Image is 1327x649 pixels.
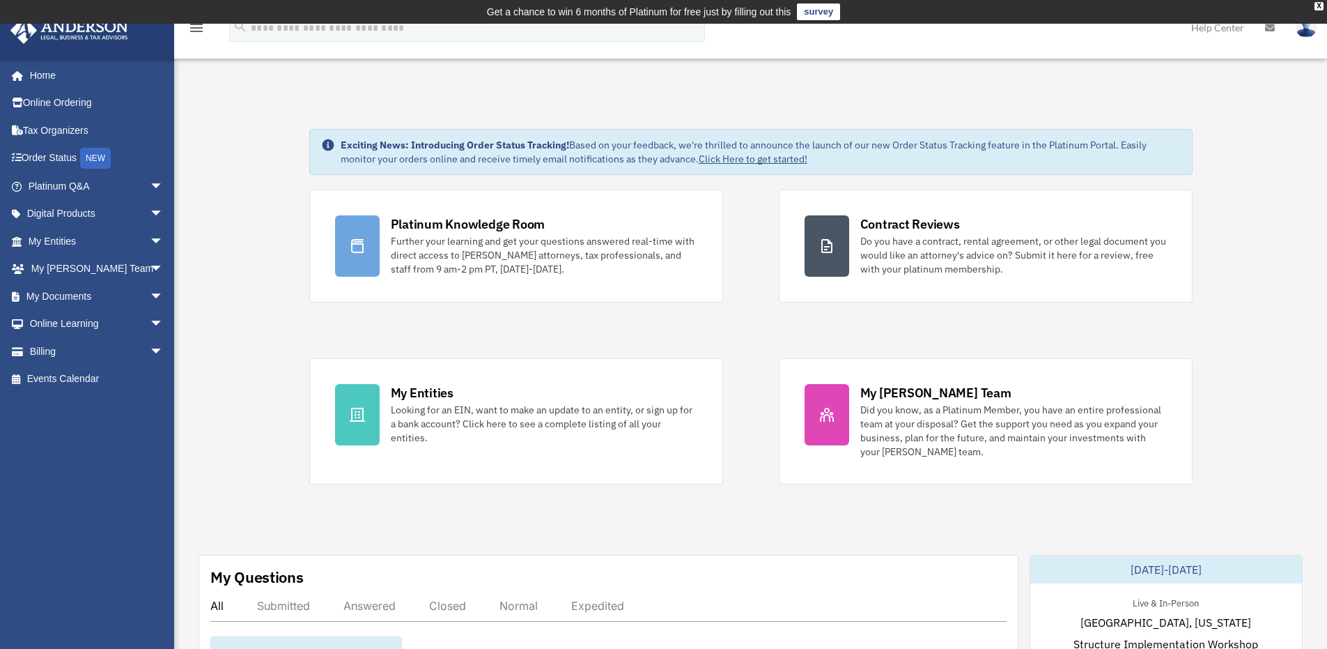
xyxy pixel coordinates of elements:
[10,310,185,338] a: Online Learningarrow_drop_down
[10,255,185,283] a: My [PERSON_NAME] Teamarrow_drop_down
[10,89,185,117] a: Online Ordering
[1314,2,1324,10] div: close
[341,139,569,151] strong: Exciting News: Introducing Order Status Tracking!
[860,403,1167,459] div: Did you know, as a Platinum Member, you have an entire professional team at your disposal? Get th...
[80,148,111,169] div: NEW
[343,599,396,613] div: Answered
[10,337,185,365] a: Billingarrow_drop_down
[860,384,1011,402] div: My [PERSON_NAME] Team
[1122,595,1210,609] div: Live & In-Person
[860,234,1167,276] div: Do you have a contract, rental agreement, or other legal document you would like an attorney's ad...
[1296,17,1317,38] img: User Pic
[1080,614,1251,631] span: [GEOGRAPHIC_DATA], [US_STATE]
[10,200,185,228] a: Digital Productsarrow_drop_down
[779,190,1193,303] a: Contract Reviews Do you have a contract, rental agreement, or other legal document you would like...
[10,282,185,310] a: My Documentsarrow_drop_down
[188,20,205,36] i: menu
[391,215,545,233] div: Platinum Knowledge Room
[309,190,723,303] a: Platinum Knowledge Room Further your learning and get your questions answered real-time with dire...
[1030,556,1302,583] div: [DATE]-[DATE]
[797,3,840,20] a: survey
[150,310,178,339] span: arrow_drop_down
[499,599,538,613] div: Normal
[429,599,466,613] div: Closed
[391,403,697,445] div: Looking for an EIN, want to make an update to an entity, or sign up for a bank account? Click her...
[188,24,205,36] a: menu
[309,358,723,484] a: My Entities Looking for an EIN, want to make an update to an entity, or sign up for a bank accoun...
[10,365,185,393] a: Events Calendar
[10,227,185,255] a: My Entitiesarrow_drop_down
[391,384,453,402] div: My Entities
[150,337,178,366] span: arrow_drop_down
[150,227,178,256] span: arrow_drop_down
[150,172,178,201] span: arrow_drop_down
[571,599,624,613] div: Expedited
[10,61,178,89] a: Home
[699,153,807,165] a: Click Here to get started!
[10,116,185,144] a: Tax Organizers
[150,282,178,311] span: arrow_drop_down
[341,138,1181,166] div: Based on your feedback, we're thrilled to announce the launch of our new Order Status Tracking fe...
[6,17,132,44] img: Anderson Advisors Platinum Portal
[391,234,697,276] div: Further your learning and get your questions answered real-time with direct access to [PERSON_NAM...
[779,358,1193,484] a: My [PERSON_NAME] Team Did you know, as a Platinum Member, you have an entire professional team at...
[150,200,178,229] span: arrow_drop_down
[257,599,310,613] div: Submitted
[210,599,224,613] div: All
[10,172,185,200] a: Platinum Q&Aarrow_drop_down
[10,144,185,173] a: Order StatusNEW
[150,255,178,284] span: arrow_drop_down
[233,19,248,34] i: search
[487,3,791,20] div: Get a chance to win 6 months of Platinum for free just by filling out this
[860,215,960,233] div: Contract Reviews
[210,567,304,588] div: My Questions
